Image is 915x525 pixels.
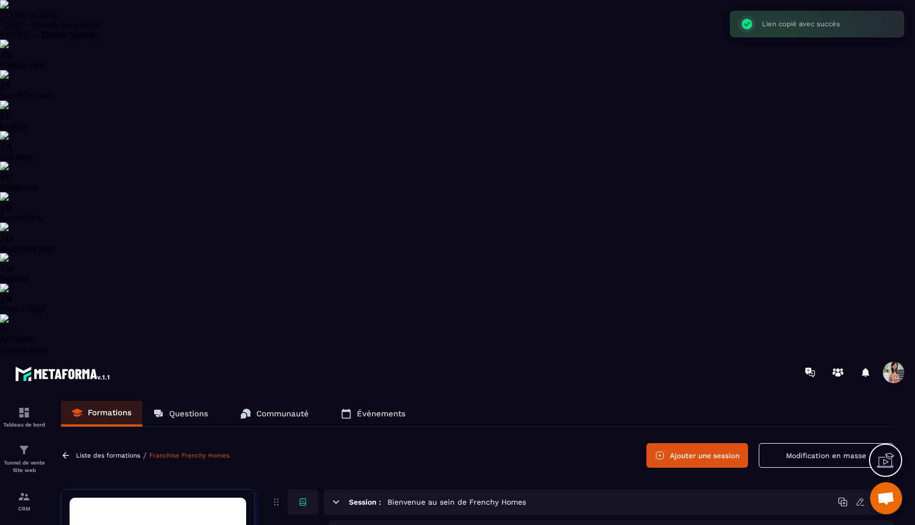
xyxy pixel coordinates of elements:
a: Liste des formations [76,452,140,459]
a: formationformationTableau de bord [3,398,45,436]
a: Franchise Frenchy Homes [149,452,230,459]
img: formation [18,490,30,503]
button: Modification en masse [759,443,894,468]
img: formation [18,406,30,419]
span: / [143,451,147,461]
div: Ouvrir le chat [870,482,902,514]
h5: Bienvenue au sein de Frenchy Homes [387,497,526,507]
a: Questions [142,401,219,427]
img: formation [18,444,30,456]
p: Tableau de bord [3,422,45,428]
a: formationformationCRM [3,482,45,520]
a: formationformationTunnel de vente Site web [3,436,45,482]
a: Formations [61,401,142,427]
p: Événements [357,409,406,419]
h6: Session : [349,498,381,506]
p: Communauté [256,409,309,419]
p: Tunnel de vente Site web [3,459,45,474]
img: logo [15,364,111,383]
p: Questions [169,409,208,419]
a: Communauté [230,401,319,427]
p: CRM [3,506,45,512]
a: Événements [330,401,416,427]
p: Formations [88,408,132,417]
button: Ajouter une session [646,443,748,468]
